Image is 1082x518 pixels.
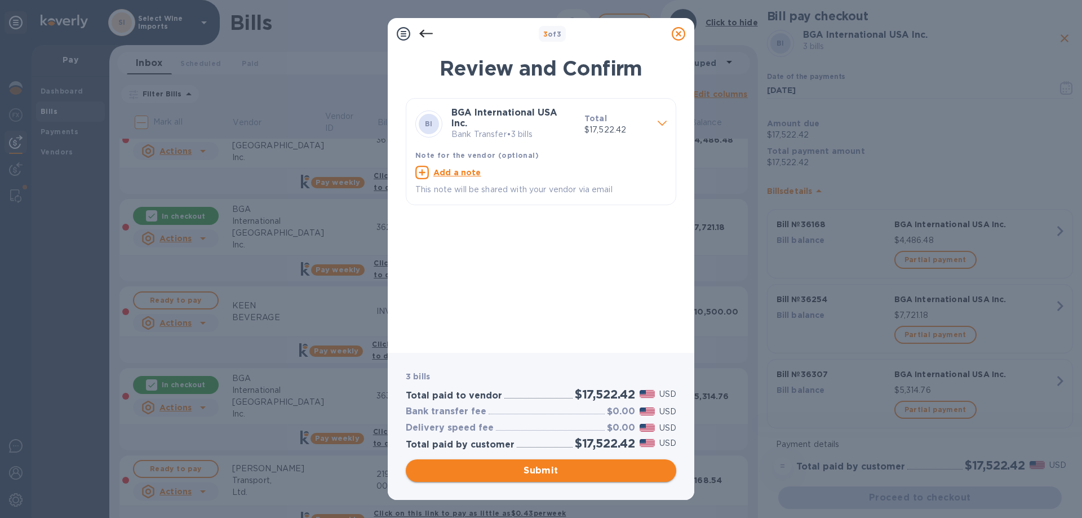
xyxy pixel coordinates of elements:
[415,108,667,196] div: BIBGA International USA Inc.Bank Transfer•3 billsTotal$17,522.42Note for the vendor (optional)Add...
[406,459,676,482] button: Submit
[607,423,635,433] h3: $0.00
[543,30,548,38] span: 3
[415,151,539,160] b: Note for the vendor (optional)
[607,406,635,417] h3: $0.00
[575,387,635,401] h2: $17,522.42
[425,119,433,128] b: BI
[659,437,676,449] p: USD
[640,439,655,447] img: USD
[659,388,676,400] p: USD
[406,372,430,381] b: 3 bills
[640,424,655,432] img: USD
[406,423,494,433] h3: Delivery speed fee
[406,391,502,401] h3: Total paid to vendor
[433,168,481,177] u: Add a note
[584,124,649,136] p: $17,522.42
[451,129,575,140] p: Bank Transfer • 3 bills
[415,184,667,196] p: This note will be shared with your vendor via email
[659,406,676,418] p: USD
[406,440,515,450] h3: Total paid by customer
[584,114,607,123] b: Total
[543,30,562,38] b: of 3
[640,408,655,415] img: USD
[575,436,635,450] h2: $17,522.42
[406,406,486,417] h3: Bank transfer fee
[406,56,676,80] h1: Review and Confirm
[640,390,655,398] img: USD
[415,464,667,477] span: Submit
[451,107,557,129] b: BGA International USA Inc.
[659,422,676,434] p: USD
